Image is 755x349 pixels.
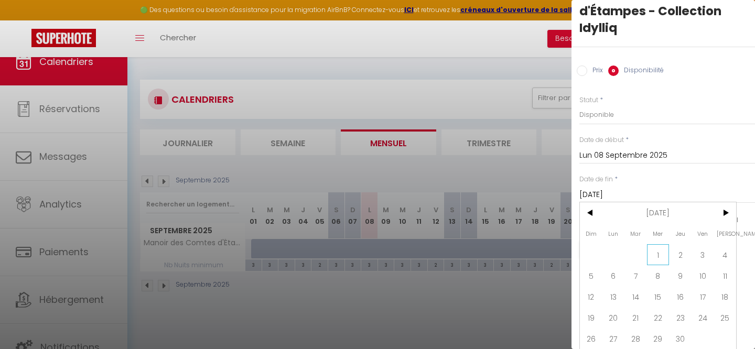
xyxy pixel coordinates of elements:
span: 23 [669,307,692,328]
span: 26 [580,328,602,349]
span: 6 [602,265,625,286]
label: Date de début [579,135,624,145]
label: Date de fin [579,174,613,184]
span: 10 [692,265,714,286]
span: 22 [647,307,670,328]
span: 17 [692,286,714,307]
span: 14 [624,286,647,307]
span: 11 [714,265,736,286]
span: [DATE] [602,202,714,223]
span: 21 [624,307,647,328]
label: Prix [587,66,603,77]
label: Disponibilité [619,66,664,77]
span: Dim [580,223,602,244]
span: 16 [669,286,692,307]
span: 18 [714,286,736,307]
span: 25 [714,307,736,328]
span: 15 [647,286,670,307]
span: 29 [647,328,670,349]
span: 9 [669,265,692,286]
span: 19 [580,307,602,328]
span: 30 [669,328,692,349]
span: < [580,202,602,223]
span: 8 [647,265,670,286]
span: 7 [624,265,647,286]
span: 27 [602,328,625,349]
span: 24 [692,307,714,328]
span: 3 [692,244,714,265]
span: 5 [580,265,602,286]
span: 1 [647,244,670,265]
label: Statut [579,95,598,105]
span: Ven [692,223,714,244]
span: Lun [602,223,625,244]
span: [PERSON_NAME] [714,223,736,244]
span: 4 [714,244,736,265]
span: Mer [647,223,670,244]
span: Mar [624,223,647,244]
span: Jeu [669,223,692,244]
span: 12 [580,286,602,307]
span: 28 [624,328,647,349]
span: 2 [669,244,692,265]
span: > [714,202,736,223]
span: 20 [602,307,625,328]
span: 13 [602,286,625,307]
